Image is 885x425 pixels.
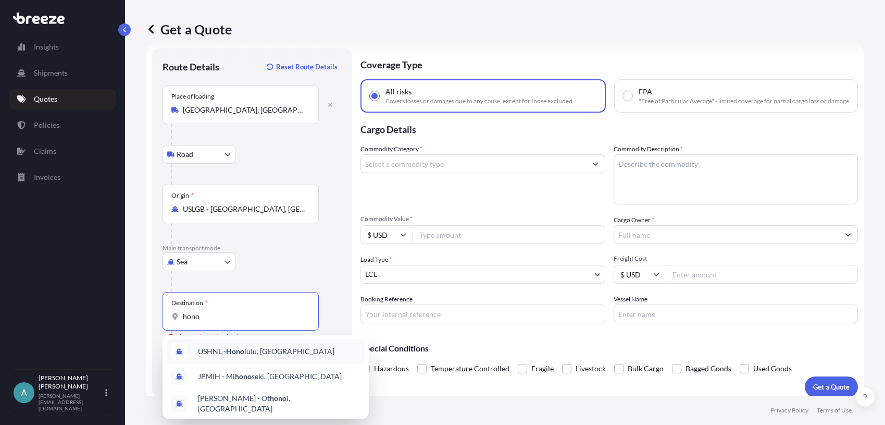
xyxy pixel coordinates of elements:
p: Main transport mode [163,244,342,252]
label: Vessel Name [614,294,647,305]
p: Reset Route Details [276,62,338,72]
span: Bulk Cargo [628,361,664,377]
span: [PERSON_NAME] - Ot i, [GEOGRAPHIC_DATA] [198,393,360,414]
button: Select transport [163,145,235,164]
p: Shipments [34,68,68,78]
span: Used Goods [753,361,792,377]
input: Full name [614,225,839,244]
button: Select transport [163,252,235,271]
p: Privacy Policy [770,406,808,415]
span: JPMIH - Mi seki, [GEOGRAPHIC_DATA] [198,371,342,382]
label: Commodity Category [360,144,422,154]
p: Route Details [163,60,219,73]
span: Commodity Value [360,215,605,223]
div: Show suggestions [163,335,369,419]
span: "Free of Particular Average" - limited coverage for partial cargo loss or damage [639,97,849,105]
div: Destination [171,299,208,307]
span: Bagged Goods [685,361,731,377]
button: Show suggestions [586,154,605,173]
b: Hono [226,347,244,356]
span: Load Type [360,254,392,265]
span: LCL [365,269,377,280]
span: Livestock [576,361,606,377]
input: Your internal reference [360,305,605,323]
p: Coverage Type [360,48,858,79]
span: A [21,387,27,398]
span: Freight Cost [614,254,858,263]
b: hono [270,394,286,403]
div: Please select a destination [168,332,246,342]
span: Covers losses or damages due to any cause, except for those excluded [385,97,572,105]
input: Origin [183,204,306,214]
label: Booking Reference [360,294,413,305]
div: Place of loading [171,92,214,101]
input: Destination [183,311,306,322]
label: Cargo Owner [614,215,654,225]
input: Select a commodity type [361,154,586,173]
button: Show suggestions [839,225,857,244]
b: hono [235,372,252,381]
p: Cargo Details [360,113,858,144]
input: Enter amount [666,265,858,284]
span: Road [177,149,193,160]
input: Type amount [413,225,605,244]
p: Get a Quote [813,382,850,392]
p: Special Conditions [360,344,858,353]
p: Policies [34,120,59,130]
p: Quotes [34,94,57,104]
span: Temperature Controlled [431,361,509,377]
label: Commodity Description [614,144,683,154]
span: Fragile [531,361,554,377]
span: All risks [385,87,412,97]
p: Invoices [34,172,60,183]
p: Insights [34,42,59,52]
p: Get a Quote [146,21,232,38]
p: Terms of Use [817,406,852,415]
p: [PERSON_NAME][EMAIL_ADDRESS][DOMAIN_NAME] [39,393,103,411]
span: FPA [639,87,652,97]
span: USHNL - lulu, [GEOGRAPHIC_DATA] [198,346,334,357]
input: Place of loading [183,105,306,115]
span: Hazardous [374,361,409,377]
span: Sea [177,257,188,267]
div: Origin [171,191,194,200]
p: [PERSON_NAME] [PERSON_NAME] [39,374,103,391]
p: Claims [34,146,56,156]
input: Enter name [614,305,858,323]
